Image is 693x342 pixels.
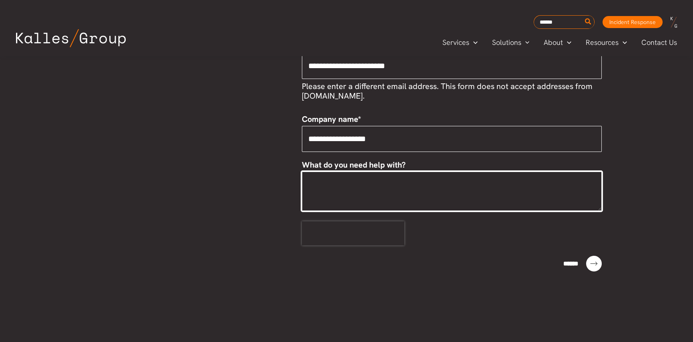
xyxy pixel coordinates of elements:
[492,36,521,49] span: Solutions
[579,36,634,49] a: ResourcesMenu Toggle
[302,81,593,101] label: Please enter a different email address. This form does not accept addresses from [DOMAIN_NAME].
[302,221,404,245] iframe: reCAPTCHA
[583,16,593,28] button: Search
[634,36,685,49] a: Contact Us
[521,36,530,49] span: Menu Toggle
[302,114,358,124] span: Company name
[469,36,478,49] span: Menu Toggle
[563,36,571,49] span: Menu Toggle
[435,36,685,49] nav: Primary Site Navigation
[435,36,485,49] a: ServicesMenu Toggle
[641,36,677,49] span: Contact Us
[619,36,627,49] span: Menu Toggle
[536,36,579,49] a: AboutMenu Toggle
[442,36,469,49] span: Services
[603,16,663,28] a: Incident Response
[485,36,537,49] a: SolutionsMenu Toggle
[586,36,619,49] span: Resources
[16,29,126,47] img: Kalles Group
[544,36,563,49] span: About
[302,160,406,170] span: What do you need help with?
